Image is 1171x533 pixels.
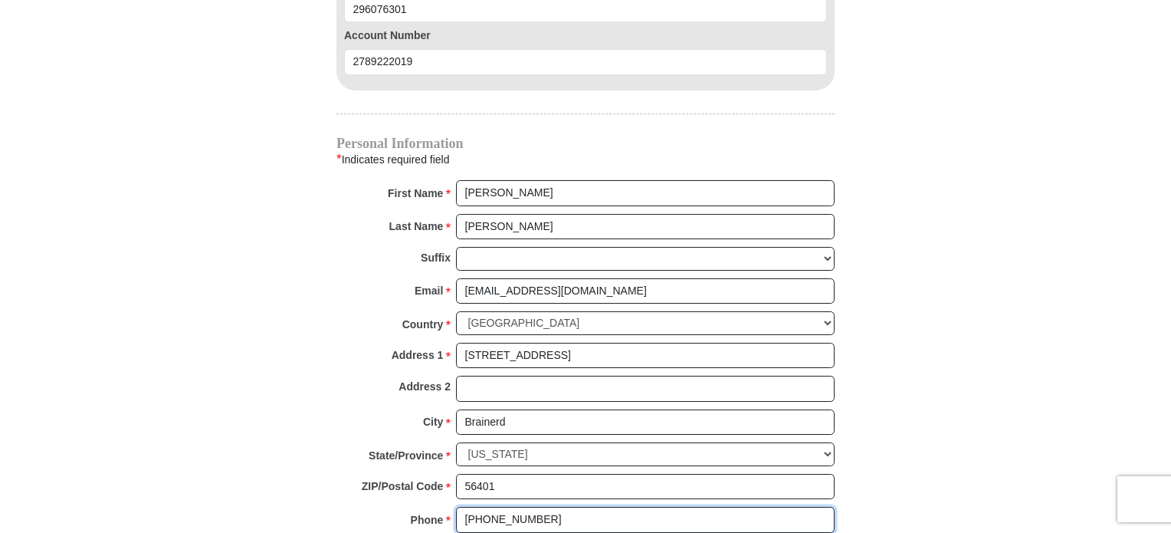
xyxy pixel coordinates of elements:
strong: Suffix [421,247,451,268]
label: Account Number [344,28,827,44]
strong: ZIP/Postal Code [362,475,444,497]
strong: Phone [411,509,444,531]
strong: Last Name [389,216,444,237]
strong: Address 2 [399,376,451,397]
strong: City [423,411,443,433]
strong: Country [402,314,444,335]
div: Indicates required field [336,150,835,169]
strong: Email [415,280,443,301]
strong: State/Province [369,445,443,466]
strong: Address 1 [392,344,444,366]
h4: Personal Information [336,137,835,150]
strong: First Name [388,183,443,204]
